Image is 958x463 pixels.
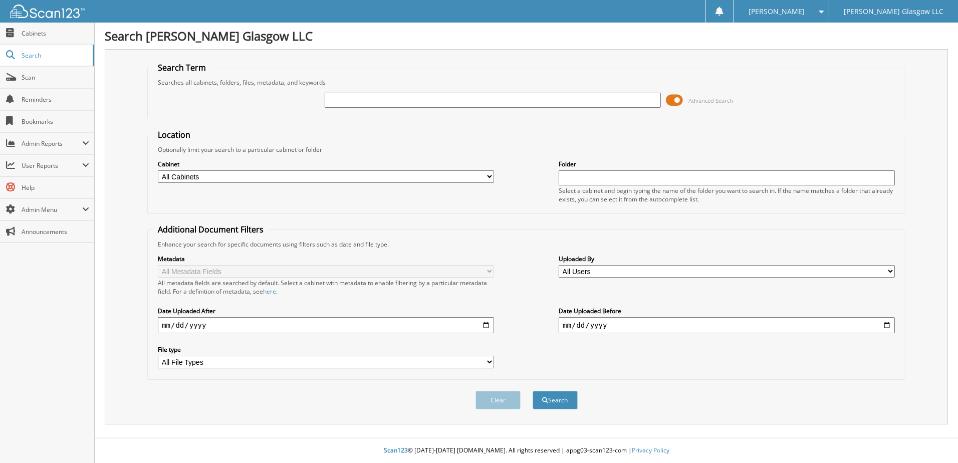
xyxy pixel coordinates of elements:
label: Uploaded By [559,255,895,263]
span: Advanced Search [688,97,733,104]
span: [PERSON_NAME] Glasgow LLC [844,9,943,15]
label: Metadata [158,255,494,263]
div: Select a cabinet and begin typing the name of the folder you want to search in. If the name match... [559,186,895,203]
label: File type [158,345,494,354]
button: Search [533,391,578,409]
legend: Search Term [153,62,211,73]
div: Searches all cabinets, folders, files, metadata, and keywords [153,78,900,87]
img: scan123-logo-white.svg [10,5,85,18]
span: Scan123 [384,446,408,454]
span: Scan [22,73,89,82]
label: Cabinet [158,160,494,168]
label: Folder [559,160,895,168]
label: Date Uploaded After [158,307,494,315]
span: Admin Reports [22,139,82,148]
input: end [559,317,895,333]
a: here [263,287,276,296]
span: Announcements [22,227,89,236]
button: Clear [475,391,521,409]
legend: Location [153,129,195,140]
div: Enhance your search for specific documents using filters such as date and file type. [153,240,900,249]
a: Privacy Policy [632,446,669,454]
div: All metadata fields are searched by default. Select a cabinet with metadata to enable filtering b... [158,279,494,296]
span: Cabinets [22,29,89,38]
span: [PERSON_NAME] [749,9,805,15]
span: User Reports [22,161,82,170]
span: Search [22,51,88,60]
h1: Search [PERSON_NAME] Glasgow LLC [105,28,948,44]
legend: Additional Document Filters [153,224,269,235]
span: Admin Menu [22,205,82,214]
label: Date Uploaded Before [559,307,895,315]
div: © [DATE]-[DATE] [DOMAIN_NAME]. All rights reserved | appg03-scan123-com | [95,438,958,463]
span: Help [22,183,89,192]
div: Optionally limit your search to a particular cabinet or folder [153,145,900,154]
input: start [158,317,494,333]
span: Bookmarks [22,117,89,126]
span: Reminders [22,95,89,104]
